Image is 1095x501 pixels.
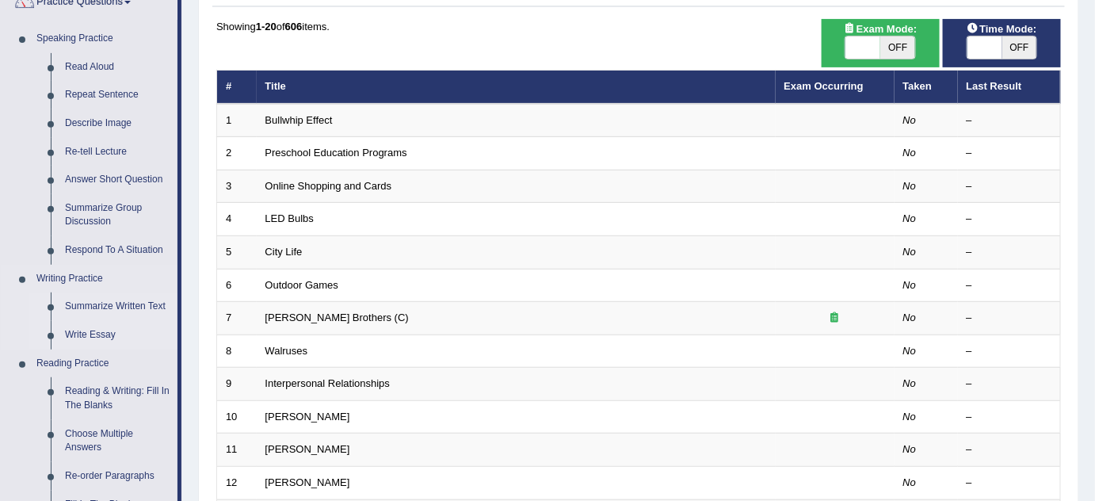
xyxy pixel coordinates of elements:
td: 7 [217,302,257,335]
td: 4 [217,203,257,236]
em: No [903,411,917,423]
em: No [903,114,917,126]
em: No [903,212,917,224]
span: OFF [880,36,915,59]
td: 6 [217,269,257,302]
em: No [903,246,917,258]
div: – [967,410,1052,425]
a: Write Essay [58,321,177,350]
em: No [903,345,917,357]
th: Taken [895,71,958,104]
span: Time Mode: [960,21,1043,37]
a: Reading Practice [29,350,177,378]
em: No [903,443,917,455]
a: Exam Occurring [784,80,864,92]
td: 5 [217,236,257,270]
div: – [967,344,1052,359]
a: [PERSON_NAME] [265,443,350,455]
a: Repeat Sentence [58,81,177,109]
b: 1-20 [256,21,277,33]
a: Choose Multiple Answers [58,420,177,462]
em: No [903,476,917,488]
th: # [217,71,257,104]
div: – [967,278,1052,293]
a: Preschool Education Programs [265,147,407,159]
b: 606 [285,21,303,33]
a: [PERSON_NAME] Brothers (C) [265,312,409,323]
td: 1 [217,104,257,137]
div: Showing of items. [216,19,1061,34]
div: – [967,146,1052,161]
a: Read Aloud [58,53,177,82]
a: Writing Practice [29,265,177,293]
a: Speaking Practice [29,25,177,53]
th: Title [257,71,776,104]
a: Reading & Writing: Fill In The Blanks [58,377,177,419]
a: LED Bulbs [265,212,314,224]
em: No [903,312,917,323]
a: Answer Short Question [58,166,177,194]
a: Summarize Group Discussion [58,194,177,236]
em: No [903,279,917,291]
td: 8 [217,335,257,368]
a: [PERSON_NAME] [265,411,350,423]
em: No [903,377,917,389]
div: – [967,377,1052,392]
div: – [967,113,1052,128]
a: Summarize Written Text [58,293,177,321]
div: Exam occurring question [784,311,886,326]
em: No [903,180,917,192]
a: Online Shopping and Cards [265,180,392,192]
a: Interpersonal Relationships [265,377,391,389]
a: Bullwhip Effect [265,114,333,126]
a: Walruses [265,345,308,357]
a: Re-tell Lecture [58,138,177,166]
td: 11 [217,434,257,467]
a: [PERSON_NAME] [265,476,350,488]
td: 12 [217,466,257,499]
div: – [967,179,1052,194]
th: Last Result [958,71,1061,104]
td: 9 [217,368,257,401]
div: – [967,476,1052,491]
a: Re-order Paragraphs [58,462,177,491]
td: 3 [217,170,257,203]
div: – [967,212,1052,227]
em: No [903,147,917,159]
a: Outdoor Games [265,279,339,291]
td: 2 [217,137,257,170]
span: Exam Mode: [837,21,923,37]
span: OFF [1002,36,1037,59]
a: Respond To A Situation [58,236,177,265]
div: – [967,311,1052,326]
td: 10 [217,400,257,434]
div: – [967,442,1052,457]
a: City Life [265,246,303,258]
div: Show exams occurring in exams [822,19,940,67]
a: Describe Image [58,109,177,138]
div: – [967,245,1052,260]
